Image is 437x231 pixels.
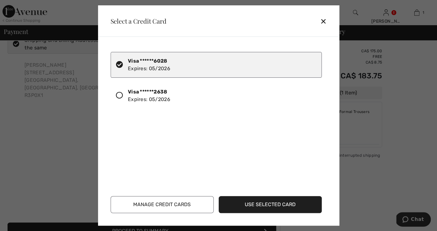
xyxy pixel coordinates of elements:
[106,18,167,24] div: Select a Credit Card
[128,88,170,103] div: Expires: 05/2026
[320,14,331,28] div: ✕
[15,4,28,10] span: Chat
[128,57,170,72] div: Expires: 05/2026
[111,196,214,213] button: Manage Credit Cards
[219,196,322,213] button: Use Selected Card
